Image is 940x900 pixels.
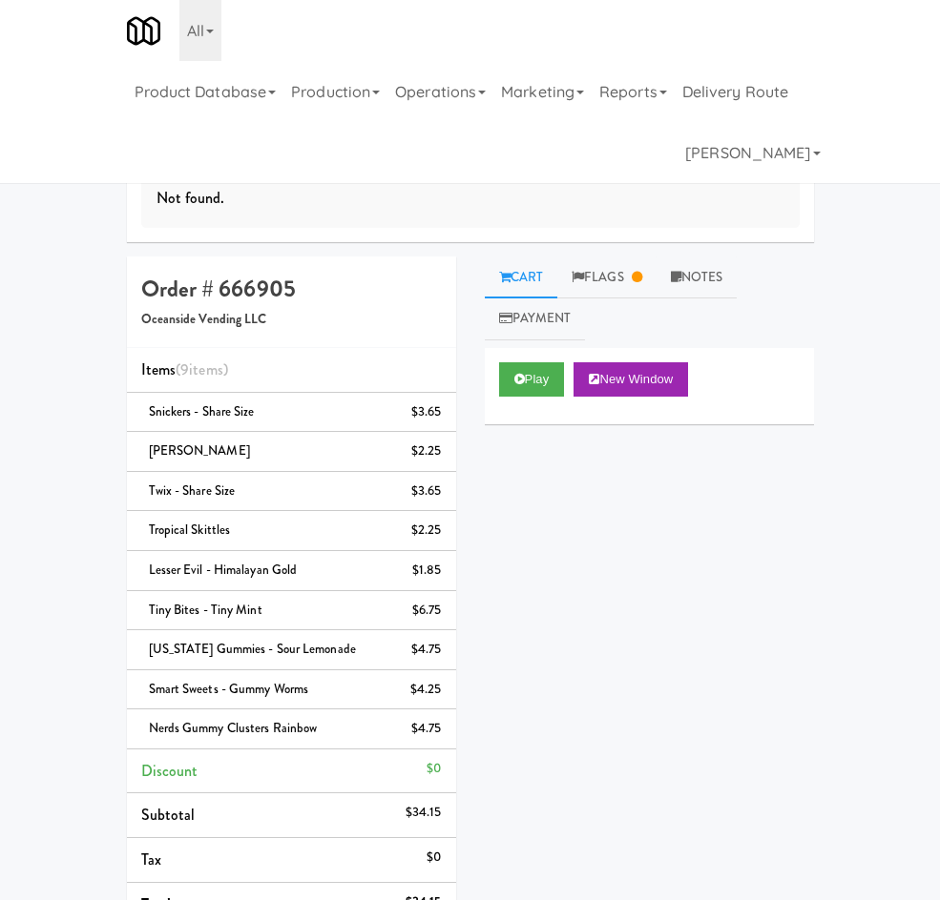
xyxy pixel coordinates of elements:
ng-pluralize: items [189,358,223,380]
a: Flags [557,256,657,299]
div: $1.85 [412,559,442,583]
div: $3.65 [411,480,442,503]
a: Delivery Route [675,61,796,122]
span: Items [141,358,228,380]
a: Operations [387,61,493,122]
img: Micromart [127,14,160,48]
span: (9 ) [176,358,228,380]
button: Play [499,362,565,397]
span: [PERSON_NAME] [149,441,250,460]
a: Production [283,61,387,122]
a: Notes [657,256,738,299]
div: $34.15 [406,801,442,825]
span: Snickers - Share Size [149,402,255,420]
a: [PERSON_NAME] [678,122,827,183]
div: $4.25 [410,678,442,702]
span: Discount [141,760,198,782]
span: Tax [141,849,161,870]
span: Not found. [157,187,225,209]
span: Twix - Share Size [149,481,236,500]
span: Subtotal [141,804,196,826]
div: $3.65 [411,400,442,424]
div: $6.75 [412,599,442,623]
span: Tropical Skittles [149,521,231,539]
h5: Oceanside Vending LLC [141,313,442,327]
h4: Order # 666905 [141,276,442,301]
span: Lesser Evil - Himalayan Gold [149,561,298,579]
span: [US_STATE] Gummies - Sour Lemonade [149,640,356,658]
span: Tiny Bites - Tiny Mint [149,601,262,619]
a: Reports [592,61,675,122]
div: $4.75 [411,638,442,662]
span: Nerds Gummy Clusters Rainbow [149,719,318,737]
span: Smart Sweets - Gummy Worms [149,680,309,698]
button: New Window [574,362,688,397]
a: Marketing [493,61,592,122]
a: Cart [485,256,558,299]
div: $2.25 [411,519,442,542]
div: $0 [427,846,441,869]
div: $2.25 [411,440,442,463]
a: Product Database [127,61,284,122]
div: $0 [427,757,441,781]
a: Payment [485,297,586,340]
div: $4.75 [411,717,442,741]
